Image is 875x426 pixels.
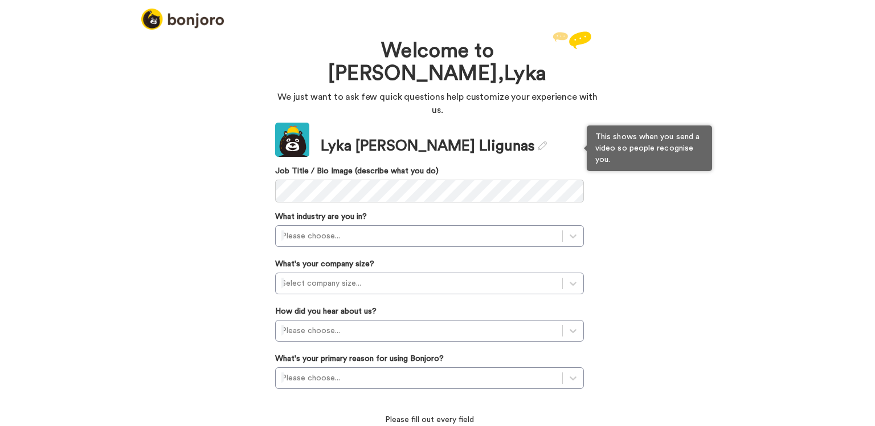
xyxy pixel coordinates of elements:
p: We just want to ask few quick questions help customize your experience with us. [275,91,600,117]
img: reply.svg [553,31,591,49]
h1: Welcome to [PERSON_NAME], Lyka [309,40,566,85]
label: Job Title / Bio Image (describe what you do) [275,165,584,177]
label: What industry are you in? [275,211,367,222]
label: What's your primary reason for using Bonjoro? [275,353,444,364]
img: logo_full.png [141,9,224,30]
label: How did you hear about us? [275,306,377,317]
label: What's your company size? [275,258,374,270]
p: Please fill out every field [275,414,584,425]
div: Lyka [PERSON_NAME] Lligunas [321,136,547,157]
div: This shows when you send a video so people recognise you. [587,125,712,171]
